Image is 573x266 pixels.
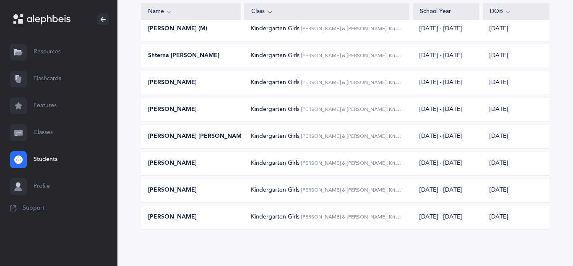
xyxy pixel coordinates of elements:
div: [DATE] - [DATE] [419,132,462,141]
span: [PERSON_NAME] (M) [148,25,207,33]
div: [DATE] [483,79,549,87]
span: [PERSON_NAME] & [PERSON_NAME], Kriah Red Level • A [301,79,432,86]
div: [DATE] - [DATE] [419,186,462,195]
div: [DATE] - [DATE] [419,52,462,60]
span: Shterna [PERSON_NAME] [148,52,219,60]
div: [DATE] [483,52,549,60]
span: Kindergarten Girls [251,52,300,59]
span: Kindergarten Girls [251,106,300,113]
div: [DATE] [483,213,549,221]
div: Name [148,7,234,16]
span: Kindergarten Girls [251,187,300,193]
div: [DATE] [483,25,549,33]
span: [PERSON_NAME] & [PERSON_NAME], Kriah Red Level • A [301,106,432,113]
span: Kindergarten Girls [251,160,300,166]
span: [PERSON_NAME] & [PERSON_NAME], Kriah Red Level • A [301,187,432,193]
div: [DATE] [483,132,549,141]
div: [DATE] - [DATE] [419,159,462,168]
iframe: Drift Widget Chat Controller [531,224,563,256]
div: School Year [420,8,472,16]
span: [PERSON_NAME] [148,186,197,195]
span: [PERSON_NAME] & [PERSON_NAME], Kriah Red Level • A [301,160,432,166]
span: [PERSON_NAME] [148,159,197,168]
div: [DATE] - [DATE] [419,79,462,87]
span: [PERSON_NAME] & [PERSON_NAME], Kriah Red Level • A [301,52,432,59]
span: [PERSON_NAME] [148,213,197,221]
span: [PERSON_NAME] & [PERSON_NAME], Kriah Red Level • A [301,213,432,220]
span: [PERSON_NAME] & [PERSON_NAME], Kriah Red Level • A [301,25,432,32]
span: [PERSON_NAME] [148,105,197,114]
span: [PERSON_NAME] & [PERSON_NAME], Kriah Red Level • A [301,133,432,140]
div: [DATE] [483,159,549,168]
div: [DATE] - [DATE] [419,105,462,114]
span: [PERSON_NAME] [148,79,197,87]
span: Support [23,204,44,213]
div: Class [251,7,403,16]
span: Kindergarten Girls [251,133,300,140]
span: Kindergarten Girls [251,25,300,32]
div: [DATE] - [DATE] [419,25,462,33]
span: [PERSON_NAME] [PERSON_NAME] [148,132,247,141]
span: Kindergarten Girls [251,213,300,220]
div: [DATE] [483,105,549,114]
span: Kindergarten Girls [251,79,300,86]
div: [DATE] - [DATE] [419,213,462,221]
div: DOB [490,7,542,16]
div: [DATE] [483,186,549,195]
